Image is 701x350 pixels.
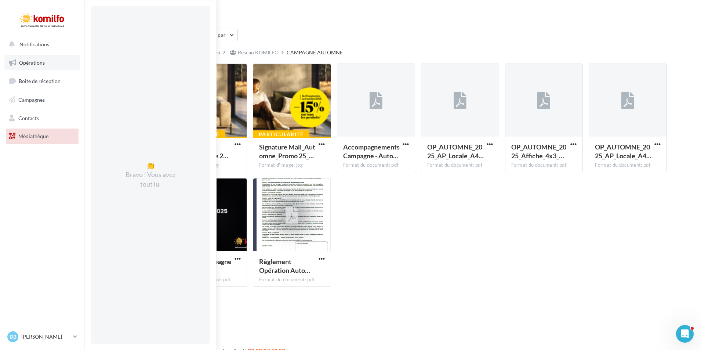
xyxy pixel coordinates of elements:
[19,41,49,47] span: Notifications
[19,59,45,66] span: Opérations
[511,143,566,160] span: OP_AUTOMNE_2025_Affiche_4x3_HD
[287,49,343,56] div: CAMPAGNE AUTOMNE
[676,325,694,343] iframe: Intercom live chat
[18,115,39,121] span: Contacts
[18,133,48,139] span: Médiathèque
[4,37,77,52] button: Notifications
[595,143,651,160] span: OP_AUTOMNE_2025_AP_Locale_A4_Paysage_HD
[238,49,279,56] div: Réseau KOMILFO
[259,277,325,283] div: Format du document: pdf
[343,143,400,160] span: AccompagnementsCampagne - Automne 2025
[427,162,493,169] div: Format du document: pdf
[259,143,315,160] span: Signature Mail_Automne_Promo 25_3681x1121
[4,73,80,89] a: Boîte de réception
[21,333,70,340] p: [PERSON_NAME]
[19,78,61,84] span: Boîte de réception
[4,129,80,144] a: Médiathèque
[4,92,80,108] a: Campagnes
[6,330,79,344] a: DB [PERSON_NAME]
[595,162,661,169] div: Format du document: pdf
[259,162,325,169] div: Format d'image: jpg
[343,162,409,169] div: Format du document: pdf
[253,130,309,138] div: Particularité
[18,97,45,103] span: Campagnes
[93,12,692,23] div: Médiathèque
[10,333,17,340] span: DB
[4,55,80,71] a: Opérations
[427,143,484,160] span: OP_AUTOMNE_2025_AP_Locale_A4_Portrait_HD
[511,162,577,169] div: Format du document: pdf
[259,257,310,274] span: Règlement Opération Automne 2025
[4,111,80,126] a: Contacts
